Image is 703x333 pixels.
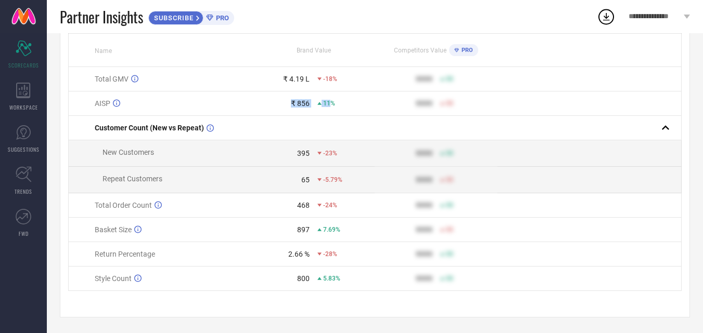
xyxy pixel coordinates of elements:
[297,225,310,234] div: 897
[323,250,337,258] span: -28%
[323,176,342,183] span: -5.79%
[95,274,132,283] span: Style Count
[446,176,453,183] span: 50
[9,103,38,111] span: WORKSPACE
[394,47,446,54] span: Competitors Value
[416,201,432,209] div: 9999
[95,201,152,209] span: Total Order Count
[459,47,473,54] span: PRO
[446,150,453,157] span: 50
[297,149,310,157] div: 395
[103,148,154,156] span: New Customers
[446,275,453,282] span: 50
[416,75,432,83] div: 9999
[95,99,110,108] span: AISP
[297,201,310,209] div: 468
[323,100,335,107] span: 11%
[416,149,432,157] div: 9999
[323,202,337,209] span: -24%
[416,99,432,108] div: 9999
[95,75,129,83] span: Total GMV
[416,274,432,283] div: 9999
[446,100,453,107] span: 50
[95,47,112,55] span: Name
[416,250,432,258] div: 9999
[8,145,40,153] span: SUGGESTIONS
[416,225,432,234] div: 9999
[8,61,39,69] span: SCORECARDS
[301,176,310,184] div: 65
[288,250,310,258] div: 2.66 %
[323,75,337,83] span: -18%
[103,175,162,183] span: Repeat Customers
[323,150,337,157] span: -23%
[283,75,310,83] div: ₹ 4.19 L
[148,8,234,25] a: SUBSCRIBEPRO
[323,275,340,282] span: 5.83%
[446,202,453,209] span: 50
[297,47,331,54] span: Brand Value
[446,250,453,258] span: 50
[291,99,310,108] div: ₹ 856
[19,230,29,237] span: FWD
[213,14,229,22] span: PRO
[15,188,32,195] span: TRENDS
[416,176,432,184] div: 9999
[95,124,204,132] span: Customer Count (New vs Repeat)
[446,226,453,233] span: 50
[446,75,453,83] span: 50
[597,7,616,26] div: Open download list
[297,274,310,283] div: 800
[95,250,155,258] span: Return Percentage
[149,14,196,22] span: SUBSCRIBE
[323,226,340,233] span: 7.69%
[60,6,143,28] span: Partner Insights
[95,225,132,234] span: Basket Size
